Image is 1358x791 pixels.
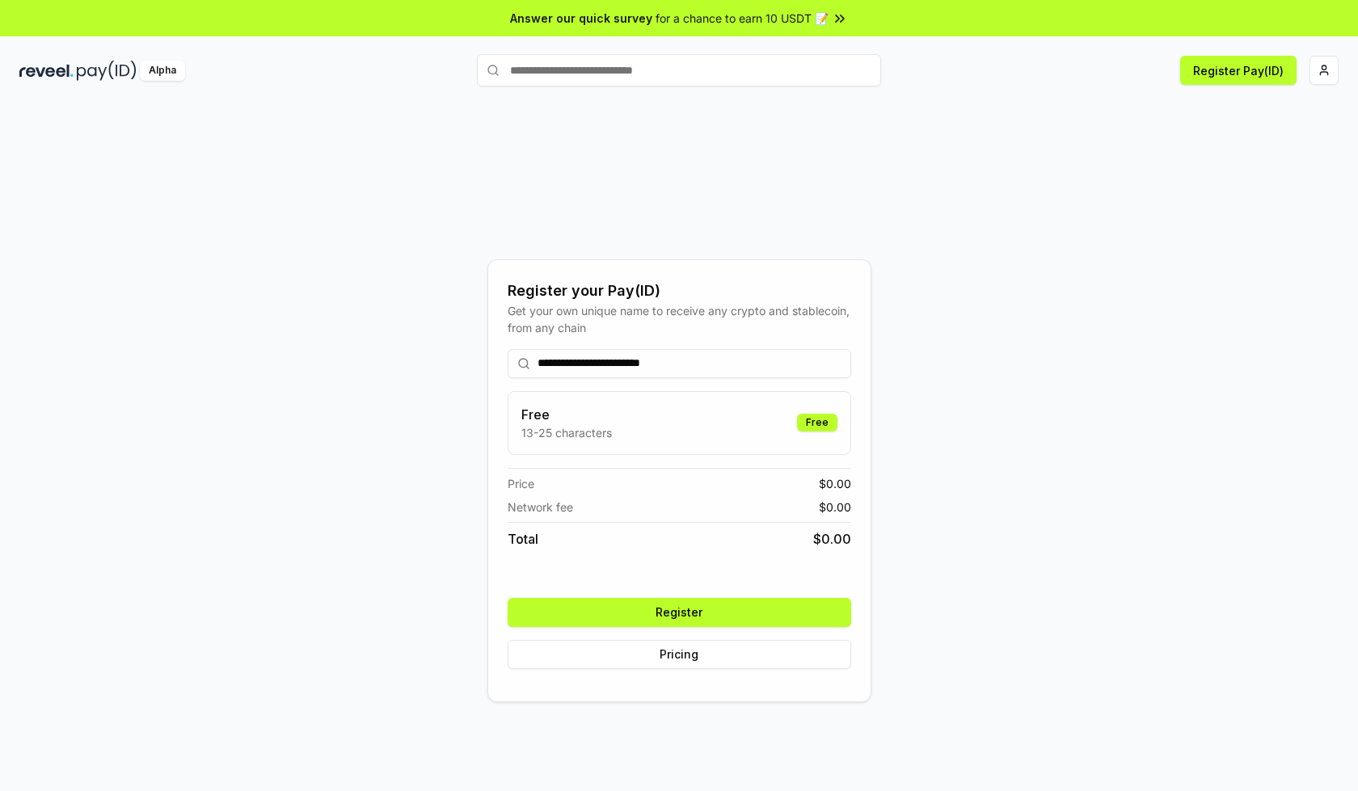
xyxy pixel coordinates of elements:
span: Price [508,475,534,492]
span: Answer our quick survey [510,10,652,27]
div: Get your own unique name to receive any crypto and stablecoin, from any chain [508,302,851,336]
span: $ 0.00 [819,475,851,492]
span: Network fee [508,499,573,515]
button: Register [508,598,851,627]
img: reveel_dark [19,61,74,81]
img: pay_id [77,61,137,81]
span: $ 0.00 [819,499,851,515]
button: Register Pay(ID) [1180,56,1297,85]
div: Free [797,414,837,431]
span: $ 0.00 [813,529,851,549]
p: 13-25 characters [521,424,612,441]
h3: Free [521,405,612,424]
div: Register your Pay(ID) [508,280,851,302]
button: Pricing [508,640,851,669]
span: Total [508,529,538,549]
span: for a chance to earn 10 USDT 📝 [656,10,829,27]
div: Alpha [140,61,185,81]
